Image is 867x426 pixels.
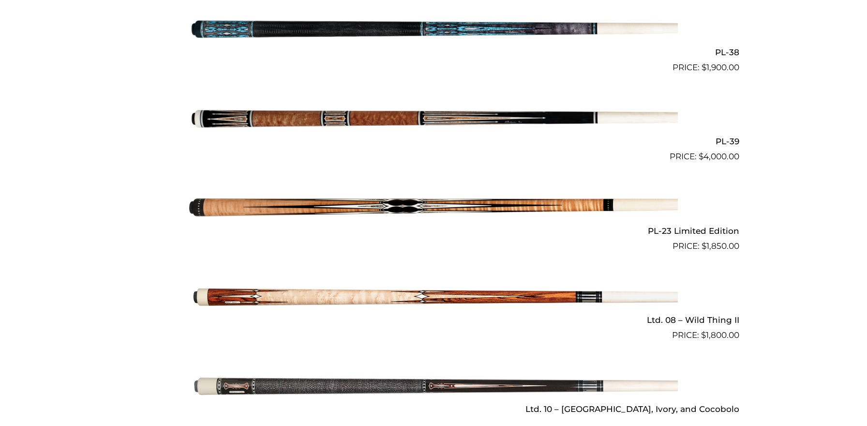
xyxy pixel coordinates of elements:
[702,62,706,72] span: $
[128,133,739,151] h2: PL-39
[128,400,739,418] h2: Ltd. 10 – [GEOGRAPHIC_DATA], Ivory, and Cocobolo
[128,167,739,252] a: PL-23 Limited Edition $1,850.00
[128,346,739,418] a: Ltd. 10 – [GEOGRAPHIC_DATA], Ivory, and Cocobolo
[128,78,739,163] a: PL-39 $4,000.00
[189,78,678,159] img: PL-39
[189,257,678,338] img: Ltd. 08 - Wild Thing II
[128,222,739,240] h2: PL-23 Limited Edition
[702,62,739,72] bdi: 1,900.00
[699,152,703,161] span: $
[128,257,739,342] a: Ltd. 08 – Wild Thing II $1,800.00
[701,330,739,340] bdi: 1,800.00
[699,152,739,161] bdi: 4,000.00
[128,311,739,329] h2: Ltd. 08 – Wild Thing II
[128,43,739,61] h2: PL-38
[189,167,678,248] img: PL-23 Limited Edition
[702,241,706,251] span: $
[702,241,739,251] bdi: 1,850.00
[701,330,706,340] span: $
